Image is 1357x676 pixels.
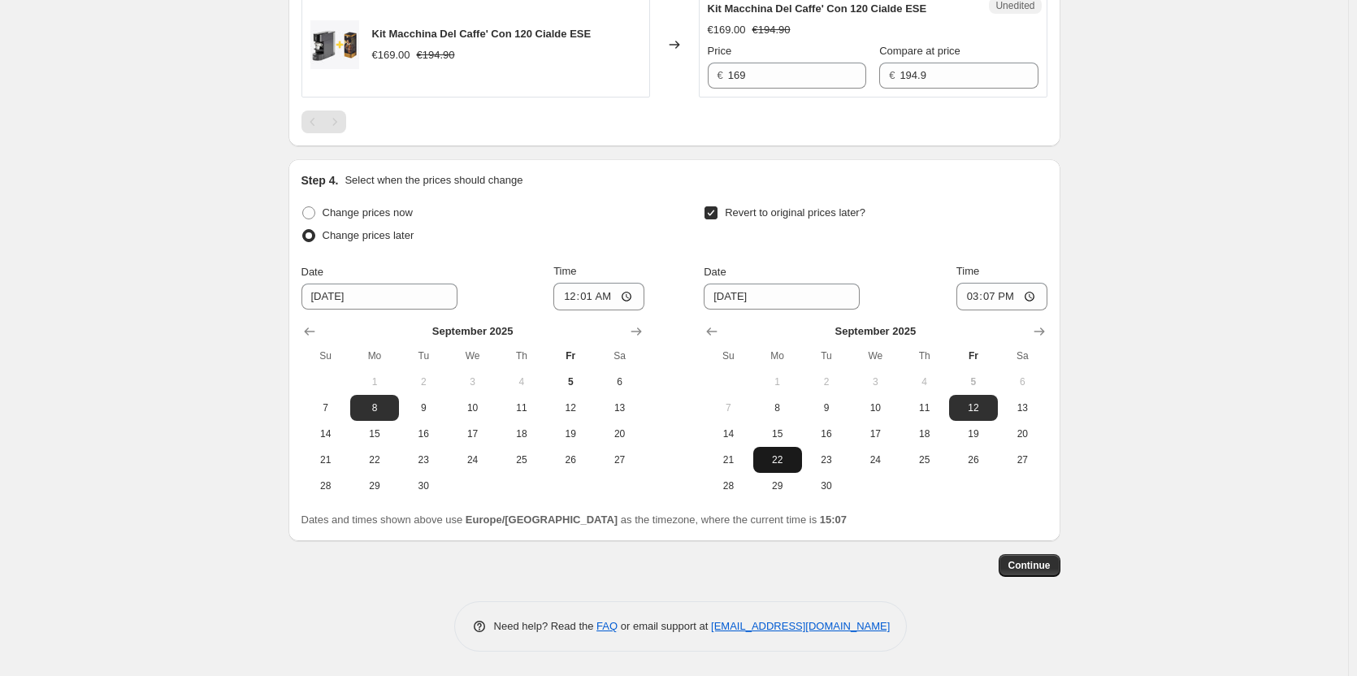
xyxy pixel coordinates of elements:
[753,395,802,421] button: Monday September 8 2025
[448,343,496,369] th: Wednesday
[710,401,746,414] span: 7
[900,421,948,447] button: Thursday September 18 2025
[879,45,960,57] span: Compare at price
[546,369,595,395] button: Today Friday September 5 2025
[760,401,796,414] span: 8
[601,375,637,388] span: 6
[454,427,490,440] span: 17
[497,447,546,473] button: Thursday September 25 2025
[802,447,851,473] button: Tuesday September 23 2025
[301,172,339,188] h2: Step 4.
[553,453,588,466] span: 26
[809,375,844,388] span: 2
[357,479,392,492] span: 29
[753,343,802,369] th: Monday
[504,401,540,414] span: 11
[357,453,392,466] span: 22
[949,343,998,369] th: Friday
[350,473,399,499] button: Monday September 29 2025
[553,427,588,440] span: 19
[448,447,496,473] button: Wednesday September 24 2025
[601,427,637,440] span: 20
[301,110,346,133] nav: Pagination
[601,349,637,362] span: Sa
[350,447,399,473] button: Monday September 22 2025
[454,401,490,414] span: 10
[956,427,991,440] span: 19
[857,427,893,440] span: 17
[595,369,644,395] button: Saturday September 6 2025
[851,395,900,421] button: Wednesday September 10 2025
[710,479,746,492] span: 28
[301,343,350,369] th: Sunday
[1004,453,1040,466] span: 27
[553,265,576,277] span: Time
[497,421,546,447] button: Thursday September 18 2025
[399,447,448,473] button: Tuesday September 23 2025
[949,447,998,473] button: Friday September 26 2025
[308,349,344,362] span: Su
[802,369,851,395] button: Tuesday September 2 2025
[595,395,644,421] button: Saturday September 13 2025
[601,401,637,414] span: 13
[704,266,726,278] span: Date
[760,349,796,362] span: Mo
[399,369,448,395] button: Tuesday September 2 2025
[711,620,890,632] a: [EMAIL_ADDRESS][DOMAIN_NAME]
[494,620,597,632] span: Need help? Read the
[323,229,414,241] span: Change prices later
[504,349,540,362] span: Th
[448,395,496,421] button: Wednesday September 10 2025
[851,369,900,395] button: Wednesday September 3 2025
[900,447,948,473] button: Thursday September 25 2025
[760,479,796,492] span: 29
[1008,559,1051,572] span: Continue
[752,22,791,38] strike: €194.90
[454,349,490,362] span: We
[625,320,648,343] button: Show next month, October 2025
[595,343,644,369] th: Saturday
[405,453,441,466] span: 23
[504,427,540,440] span: 18
[345,172,522,188] p: Select when the prices should change
[906,401,942,414] span: 11
[956,283,1047,310] input: 12:00
[504,453,540,466] span: 25
[553,283,644,310] input: 12:00
[949,395,998,421] button: Friday September 12 2025
[900,395,948,421] button: Thursday September 11 2025
[546,421,595,447] button: Friday September 19 2025
[1004,401,1040,414] span: 13
[708,2,927,15] span: Kit Macchina Del Caffe' Con 120 Cialde ESE
[708,22,746,38] div: €169.00
[949,369,998,395] button: Today Friday September 5 2025
[889,69,895,81] span: €
[753,369,802,395] button: Monday September 1 2025
[308,479,344,492] span: 28
[357,401,392,414] span: 8
[357,427,392,440] span: 15
[399,343,448,369] th: Tuesday
[956,265,979,277] span: Time
[1004,349,1040,362] span: Sa
[405,427,441,440] span: 16
[596,620,618,632] a: FAQ
[820,513,847,526] b: 15:07
[308,401,344,414] span: 7
[601,453,637,466] span: 27
[802,421,851,447] button: Tuesday September 16 2025
[857,375,893,388] span: 3
[405,401,441,414] span: 9
[350,369,399,395] button: Monday September 1 2025
[704,473,752,499] button: Sunday September 28 2025
[497,395,546,421] button: Thursday September 11 2025
[857,453,893,466] span: 24
[710,349,746,362] span: Su
[405,479,441,492] span: 30
[301,284,457,310] input: 9/5/2025
[851,421,900,447] button: Wednesday September 17 2025
[998,447,1047,473] button: Saturday September 27 2025
[399,421,448,447] button: Tuesday September 16 2025
[350,343,399,369] th: Monday
[454,375,490,388] span: 3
